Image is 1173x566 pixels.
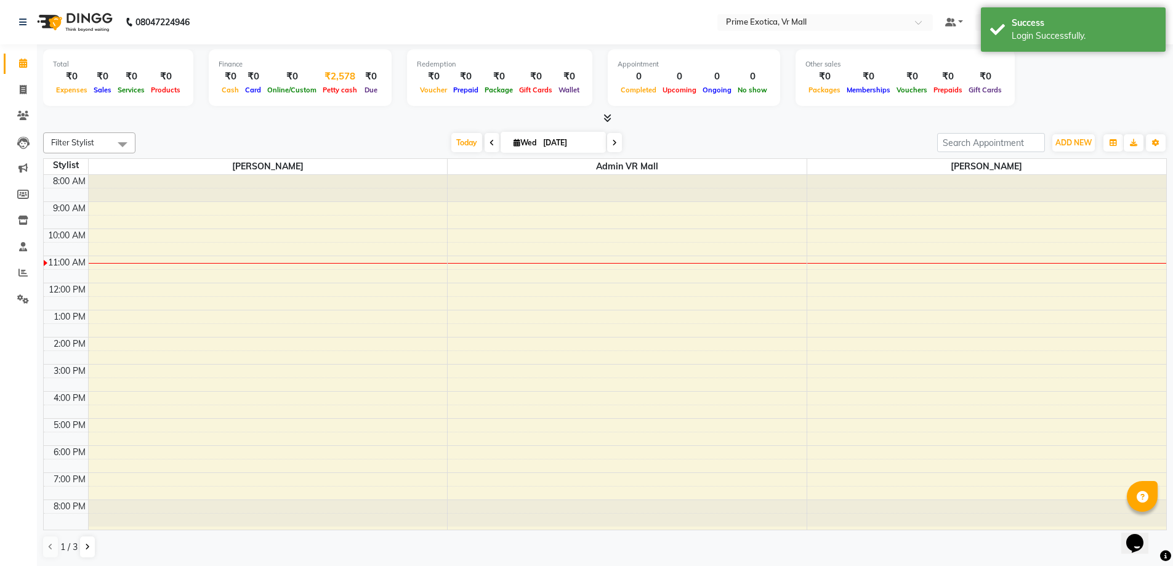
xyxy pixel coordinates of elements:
[60,541,78,554] span: 1 / 3
[361,86,381,94] span: Due
[31,5,116,39] img: logo
[148,86,183,94] span: Products
[46,229,88,242] div: 10:00 AM
[1055,138,1092,147] span: ADD NEW
[618,59,770,70] div: Appointment
[1012,17,1156,30] div: Success
[699,86,735,94] span: Ongoing
[735,86,770,94] span: No show
[219,86,242,94] span: Cash
[937,133,1045,152] input: Search Appointment
[448,159,807,174] span: Admin VR Mall
[930,70,965,84] div: ₹0
[46,283,88,296] div: 12:00 PM
[1012,30,1156,42] div: Login Successfully.
[516,70,555,84] div: ₹0
[450,86,482,94] span: Prepaid
[893,70,930,84] div: ₹0
[51,392,88,405] div: 4:00 PM
[135,5,190,39] b: 08047224946
[53,86,91,94] span: Expenses
[1052,134,1095,152] button: ADD NEW
[417,86,450,94] span: Voucher
[115,86,148,94] span: Services
[264,86,320,94] span: Online/Custom
[659,86,699,94] span: Upcoming
[807,159,1166,174] span: [PERSON_NAME]
[930,86,965,94] span: Prepaids
[320,86,360,94] span: Petty cash
[51,473,88,486] div: 7:00 PM
[46,256,88,269] div: 11:00 AM
[50,202,88,215] div: 9:00 AM
[53,59,183,70] div: Total
[893,86,930,94] span: Vouchers
[699,70,735,84] div: 0
[555,70,582,84] div: ₹0
[50,175,88,188] div: 8:00 AM
[844,86,893,94] span: Memberships
[805,86,844,94] span: Packages
[735,70,770,84] div: 0
[844,70,893,84] div: ₹0
[965,70,1005,84] div: ₹0
[510,138,539,147] span: Wed
[360,70,382,84] div: ₹0
[516,86,555,94] span: Gift Cards
[320,70,360,84] div: ₹2,578
[53,70,91,84] div: ₹0
[451,133,482,152] span: Today
[148,70,183,84] div: ₹0
[264,70,320,84] div: ₹0
[51,365,88,378] div: 3:00 PM
[1121,517,1161,554] iframe: chat widget
[965,86,1005,94] span: Gift Cards
[89,159,448,174] span: [PERSON_NAME]
[51,446,88,459] div: 6:00 PM
[51,500,88,513] div: 8:00 PM
[219,70,242,84] div: ₹0
[482,86,516,94] span: Package
[91,70,115,84] div: ₹0
[417,59,582,70] div: Redemption
[450,70,482,84] div: ₹0
[805,59,1005,70] div: Other sales
[91,86,115,94] span: Sales
[618,70,659,84] div: 0
[242,70,264,84] div: ₹0
[482,70,516,84] div: ₹0
[659,70,699,84] div: 0
[51,338,88,350] div: 2:00 PM
[51,137,94,147] span: Filter Stylist
[805,70,844,84] div: ₹0
[618,86,659,94] span: Completed
[242,86,264,94] span: Card
[219,59,382,70] div: Finance
[417,70,450,84] div: ₹0
[115,70,148,84] div: ₹0
[555,86,582,94] span: Wallet
[51,310,88,323] div: 1:00 PM
[539,134,601,152] input: 2025-09-03
[51,419,88,432] div: 5:00 PM
[44,159,88,172] div: Stylist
